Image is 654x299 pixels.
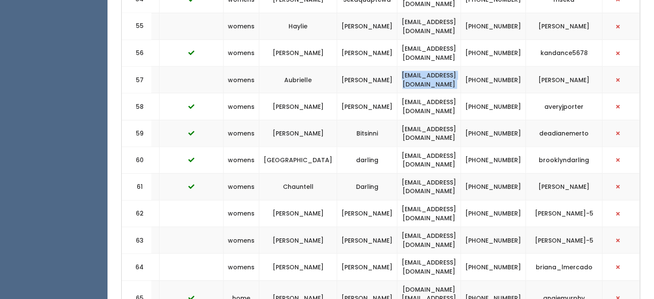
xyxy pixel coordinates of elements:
td: [PERSON_NAME] [337,93,397,120]
td: womens [224,147,259,173]
td: [PERSON_NAME] [337,227,397,254]
td: Chauntell [259,173,337,200]
td: [PHONE_NUMBER] [461,200,526,227]
td: [EMAIL_ADDRESS][DOMAIN_NAME] [397,254,461,281]
td: [PERSON_NAME] [259,93,337,120]
td: womens [224,254,259,281]
td: womens [224,227,259,254]
td: [EMAIL_ADDRESS][DOMAIN_NAME] [397,93,461,120]
td: briana_lmercado [526,254,602,281]
td: 63 [122,227,152,254]
td: womens [224,93,259,120]
td: brooklyndarling [526,147,602,173]
td: [EMAIL_ADDRESS][DOMAIN_NAME] [397,200,461,227]
td: womens [224,120,259,147]
td: [PERSON_NAME]-5 [526,200,602,227]
td: deadianemerto [526,120,602,147]
td: [PERSON_NAME] [526,173,602,200]
td: [EMAIL_ADDRESS][DOMAIN_NAME] [397,67,461,93]
td: [PERSON_NAME] [337,13,397,40]
td: [PERSON_NAME] [259,120,337,147]
td: [PERSON_NAME] [259,200,337,227]
td: [PHONE_NUMBER] [461,254,526,281]
td: Darling [337,173,397,200]
td: 58 [122,93,152,120]
td: 64 [122,254,152,281]
td: [EMAIL_ADDRESS][DOMAIN_NAME] [397,13,461,40]
td: [PHONE_NUMBER] [461,120,526,147]
td: 59 [122,120,152,147]
td: 55 [122,13,152,40]
td: [PHONE_NUMBER] [461,173,526,200]
td: [PHONE_NUMBER] [461,227,526,254]
td: [PERSON_NAME] [337,200,397,227]
td: [EMAIL_ADDRESS][DOMAIN_NAME] [397,147,461,173]
td: Bitsinni [337,120,397,147]
td: 56 [122,40,152,67]
td: [PERSON_NAME] [259,40,337,67]
td: [PERSON_NAME] [259,227,337,254]
td: [PERSON_NAME] [337,254,397,281]
td: 60 [122,147,152,173]
td: womens [224,173,259,200]
td: [EMAIL_ADDRESS][DOMAIN_NAME] [397,227,461,254]
td: [EMAIL_ADDRESS][DOMAIN_NAME] [397,40,461,67]
td: [PHONE_NUMBER] [461,67,526,93]
td: womens [224,200,259,227]
td: [PERSON_NAME] [337,67,397,93]
td: [PHONE_NUMBER] [461,13,526,40]
td: womens [224,67,259,93]
td: [PERSON_NAME] [337,40,397,67]
td: [PERSON_NAME] [526,13,602,40]
td: 61 [122,173,152,200]
td: womens [224,40,259,67]
td: [GEOGRAPHIC_DATA] [259,147,337,173]
td: womens [224,13,259,40]
td: [PHONE_NUMBER] [461,93,526,120]
td: [EMAIL_ADDRESS][DOMAIN_NAME] [397,120,461,147]
td: [PERSON_NAME] [526,67,602,93]
td: [PERSON_NAME]-5 [526,227,602,254]
td: Aubrielle [259,67,337,93]
td: [PHONE_NUMBER] [461,40,526,67]
td: [EMAIL_ADDRESS][DOMAIN_NAME] [397,173,461,200]
td: averyjporter [526,93,602,120]
td: Haylie [259,13,337,40]
td: [PHONE_NUMBER] [461,147,526,173]
td: 57 [122,67,152,93]
td: [PERSON_NAME] [259,254,337,281]
td: darling [337,147,397,173]
td: 62 [122,200,152,227]
td: kandance5678 [526,40,602,67]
